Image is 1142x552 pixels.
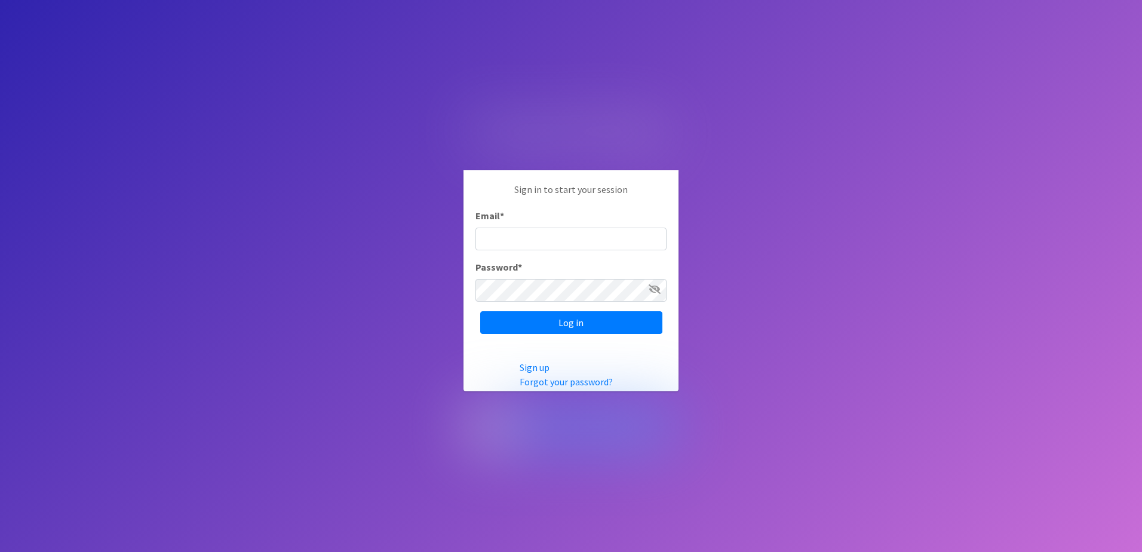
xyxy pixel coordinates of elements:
abbr: required [518,261,522,273]
img: Human Essentials [463,100,679,161]
label: Password [475,260,522,274]
a: Forgot your password? [520,376,613,388]
label: Email [475,208,504,223]
img: Sign in with Google [463,401,679,453]
p: Sign in to start your session [475,182,667,208]
abbr: required [500,210,504,222]
input: Log in [480,311,662,334]
a: Sign up [520,361,549,373]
